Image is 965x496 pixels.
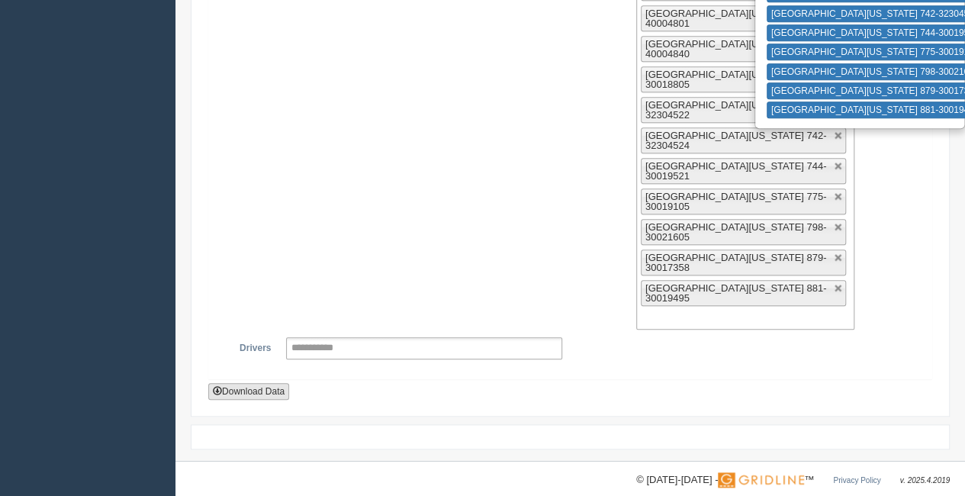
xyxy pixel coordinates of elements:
span: [GEOGRAPHIC_DATA][US_STATE] 879-30017358 [645,252,826,273]
span: [GEOGRAPHIC_DATA][US_STATE] 744-30019521 [645,160,826,182]
span: [GEOGRAPHIC_DATA][US_STATE] 740-30018805 [645,69,826,90]
span: [GEOGRAPHIC_DATA][US_STATE] 742-32304524 [645,130,826,151]
span: [GEOGRAPHIC_DATA][US_STATE] 775-30019105 [645,191,826,212]
a: Privacy Policy [833,476,880,485]
span: [GEOGRAPHIC_DATA][US_STATE] 881-30019495 [645,282,826,304]
span: [GEOGRAPHIC_DATA][US_STATE] 693-40004840 [645,38,826,60]
span: v. 2025.4.2019 [900,476,950,485]
span: [GEOGRAPHIC_DATA][US_STATE] 798-30021605 [645,221,826,243]
img: Gridline [718,472,804,488]
button: Download Data [208,383,289,400]
div: © [DATE]-[DATE] - ™ [636,472,950,488]
label: Drivers [220,337,278,356]
span: [GEOGRAPHIC_DATA][US_STATE] 741-32304522 [645,99,826,121]
span: [GEOGRAPHIC_DATA][US_STATE] 692-40004801 [645,8,826,29]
